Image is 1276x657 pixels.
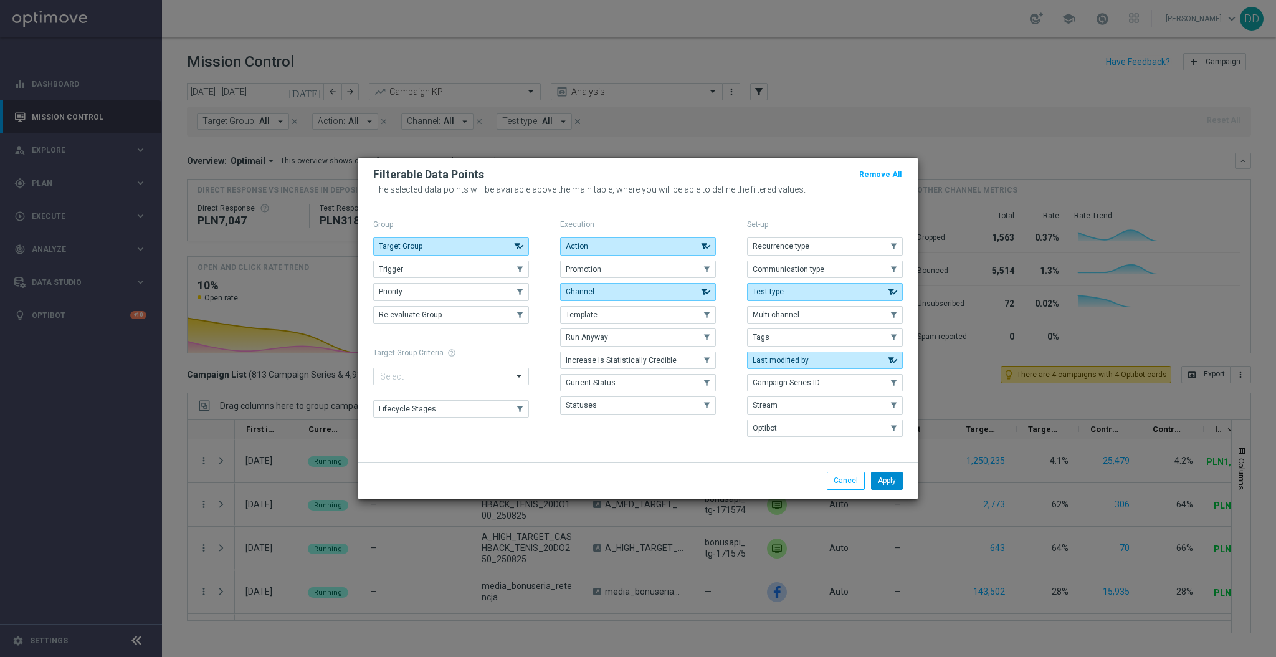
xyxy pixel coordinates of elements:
[566,287,594,296] span: Channel
[379,310,442,319] span: Re-evaluate Group
[379,287,402,296] span: Priority
[379,242,422,251] span: Target Group
[379,405,436,413] span: Lifecycle Stages
[373,306,529,324] button: Re-evaluate Group
[747,352,903,369] button: Last modified by
[379,265,403,274] span: Trigger
[373,219,529,229] p: Group
[747,328,903,346] button: Tags
[753,310,799,319] span: Multi-channel
[560,306,716,324] button: Template
[747,374,903,391] button: Campaign Series ID
[871,472,903,489] button: Apply
[753,401,778,410] span: Stream
[560,352,716,369] button: Increase Is Statistically Credible
[747,420,903,437] button: Optibot
[560,237,716,255] button: Action
[373,348,529,357] h1: Target Group Criteria
[373,185,903,194] p: The selected data points will be available above the main table, where you will be able to define...
[560,283,716,300] button: Channel
[373,261,529,278] button: Trigger
[560,396,716,414] button: Statuses
[827,472,865,489] button: Cancel
[753,265,824,274] span: Communication type
[753,333,769,342] span: Tags
[747,306,903,324] button: Multi-channel
[373,400,529,418] button: Lifecycle Stages
[560,374,716,391] button: Current Status
[747,396,903,414] button: Stream
[753,242,809,251] span: Recurrence type
[858,168,903,181] button: Remove All
[747,283,903,300] button: Test type
[566,265,601,274] span: Promotion
[753,378,820,387] span: Campaign Series ID
[373,167,484,182] h2: Filterable Data Points
[566,378,616,387] span: Current Status
[753,356,809,365] span: Last modified by
[566,333,608,342] span: Run Anyway
[373,237,529,255] button: Target Group
[373,283,529,300] button: Priority
[560,328,716,346] button: Run Anyway
[560,261,716,278] button: Promotion
[566,401,597,410] span: Statuses
[566,242,588,251] span: Action
[566,356,677,365] span: Increase Is Statistically Credible
[447,348,456,357] span: help_outline
[566,310,598,319] span: Template
[753,287,784,296] span: Test type
[560,219,716,229] p: Execution
[747,261,903,278] button: Communication type
[753,424,777,433] span: Optibot
[747,237,903,255] button: Recurrence type
[747,219,903,229] p: Set-up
